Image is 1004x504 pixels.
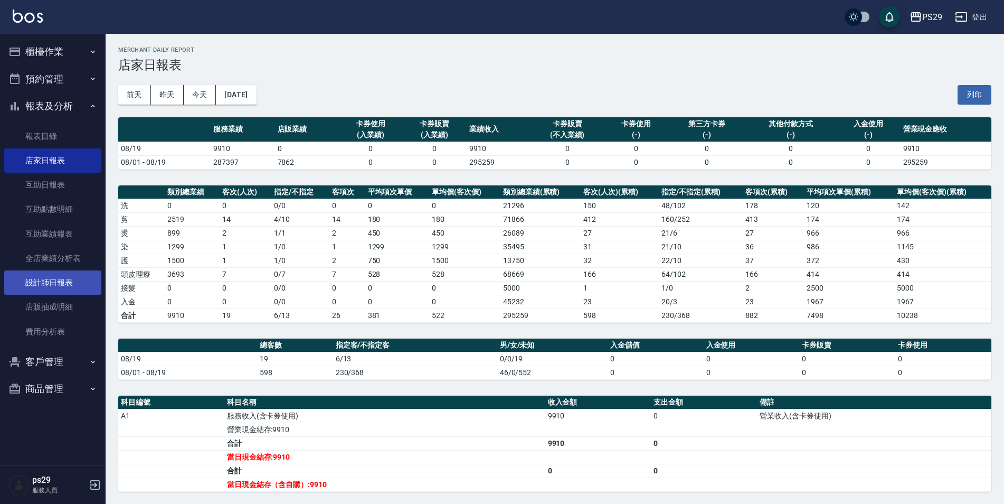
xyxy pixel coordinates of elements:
td: 08/01 - 08/19 [118,155,211,169]
td: 0 [668,155,745,169]
td: 295259 [500,309,581,322]
td: 7 [329,267,365,281]
td: 13750 [500,254,581,267]
td: 剪 [118,212,165,226]
th: 科目名稱 [224,396,545,409]
td: 37 [743,254,804,267]
td: 120 [804,199,894,212]
td: 0 [604,142,668,155]
a: 互助點數明細 [4,197,101,221]
td: 287397 [211,155,274,169]
td: 頭皮理療 [118,267,165,281]
td: 合計 [118,309,165,322]
td: 174 [804,212,894,226]
th: 業績收入 [467,117,531,142]
td: 26089 [500,226,581,240]
td: 450 [429,226,500,240]
table: a dense table [118,339,991,380]
td: 0 [895,352,991,366]
td: 合計 [224,464,545,478]
td: 2 [329,254,365,267]
td: 0 [429,281,500,295]
td: 1 [581,281,658,295]
td: 450 [365,226,430,240]
td: 0 [651,436,757,450]
button: 前天 [118,85,151,105]
a: 報表目錄 [4,124,101,148]
td: 19 [257,352,333,366]
td: 0 / 7 [271,267,329,281]
td: 0 [165,199,220,212]
td: 430 [894,254,991,267]
td: 3693 [165,267,220,281]
button: 櫃檯作業 [4,38,101,66]
td: 1500 [165,254,220,267]
td: 35495 [500,240,581,254]
td: 9910 [211,142,274,155]
button: 預約管理 [4,66,101,93]
td: 9910 [545,436,651,450]
a: 全店業績分析表 [4,246,101,270]
td: 08/19 [118,142,211,155]
td: 0 / 0 [271,281,329,295]
div: 卡券使用 [607,118,665,129]
td: 598 [257,366,333,379]
button: 報表及分析 [4,92,101,120]
td: 27 [581,226,658,240]
td: 21296 [500,199,581,212]
button: PS29 [905,6,946,28]
a: 互助業績報表 [4,222,101,246]
td: 0 [799,352,895,366]
td: 0 [531,142,604,155]
td: 372 [804,254,894,267]
td: 160 / 252 [659,212,743,226]
td: 26 [329,309,365,322]
td: 0 [895,366,991,379]
th: 指定/不指定(累積) [659,185,743,199]
th: 入金使用 [704,339,800,352]
td: 1 [220,254,271,267]
td: 64 / 102 [659,267,743,281]
td: A1 [118,409,224,423]
th: 服務業績 [211,117,274,142]
td: 0 [275,142,339,155]
td: 899 [165,226,220,240]
td: 0 [704,352,800,366]
td: 0 [339,155,403,169]
th: 指定客/不指定客 [333,339,497,352]
th: 卡券使用 [895,339,991,352]
td: 150 [581,199,658,212]
th: 男/女/未知 [497,339,608,352]
button: [DATE] [216,85,256,105]
div: PS29 [922,11,942,24]
td: 180 [429,212,500,226]
td: 2500 [804,281,894,295]
th: 單均價(客次價)(累積) [894,185,991,199]
a: 費用分析表 [4,320,101,344]
td: 0 [836,155,900,169]
table: a dense table [118,185,991,323]
td: 750 [365,254,430,267]
td: 1967 [804,295,894,309]
td: 19 [220,309,271,322]
th: 類別總業績 [165,185,220,199]
td: 服務收入(含卡券使用) [224,409,545,423]
td: 0 [220,199,271,212]
td: 染 [118,240,165,254]
td: 230/368 [333,366,497,379]
th: 科目編號 [118,396,224,409]
p: 服務人員 [32,486,86,495]
button: 今天 [184,85,216,105]
td: 0 / 0 [271,199,329,212]
th: 平均項次單價(累積) [804,185,894,199]
td: 0 [651,409,757,423]
button: 列印 [958,85,991,105]
td: 381 [365,309,430,322]
td: 68669 [500,267,581,281]
table: a dense table [118,396,991,492]
td: 1967 [894,295,991,309]
td: 21 / 6 [659,226,743,240]
td: 0 [329,281,365,295]
td: 0 [531,155,604,169]
td: 5000 [500,281,581,295]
